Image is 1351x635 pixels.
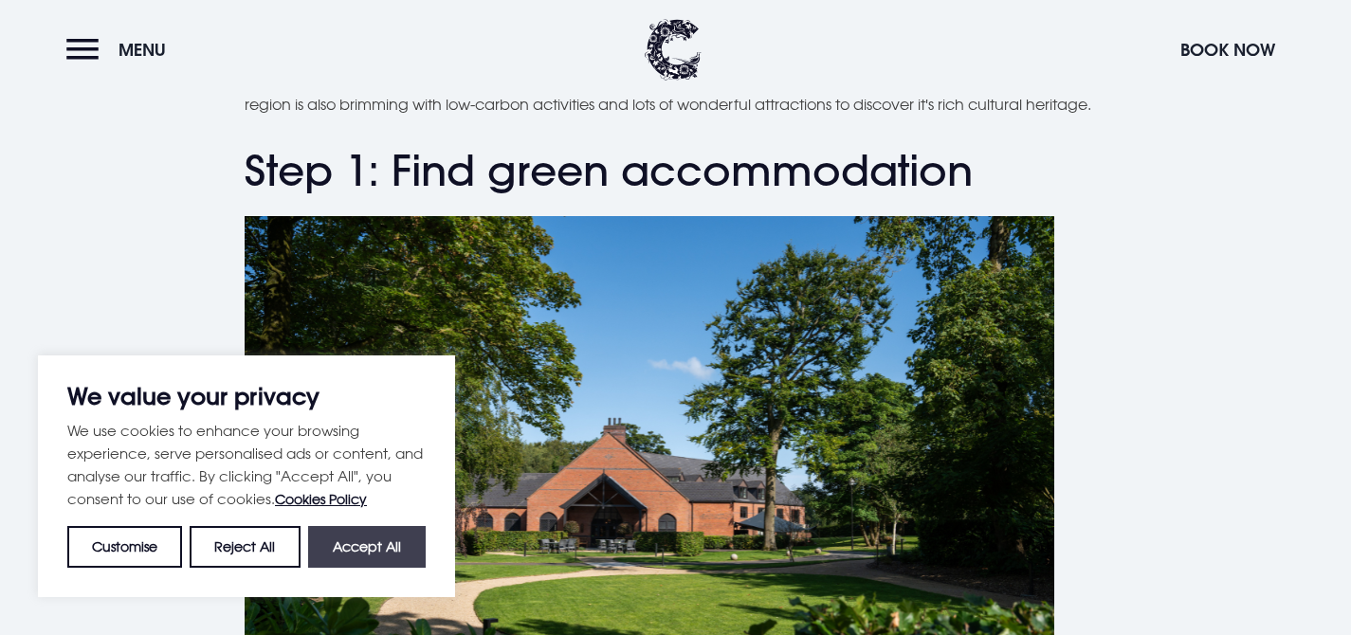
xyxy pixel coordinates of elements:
span: Menu [119,39,166,61]
div: We value your privacy [38,355,455,597]
h2: Step 1: Find green accommodation [245,146,1107,196]
button: Book Now [1171,29,1285,70]
p: We use cookies to enhance your browsing experience, serve personalised ads or content, and analys... [67,419,426,511]
a: Cookies Policy [275,491,367,507]
p: We value your privacy [67,385,426,408]
button: Customise [67,526,182,568]
button: Menu [66,29,175,70]
button: Reject All [190,526,300,568]
img: Clandeboye Lodge [645,19,702,81]
button: Accept All [308,526,426,568]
